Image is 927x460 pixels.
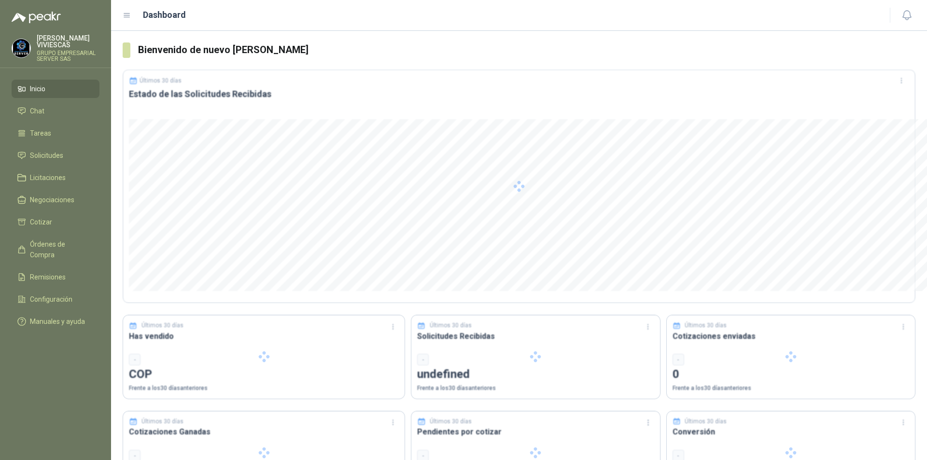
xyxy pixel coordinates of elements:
[30,84,45,94] span: Inicio
[12,102,99,120] a: Chat
[12,168,99,187] a: Licitaciones
[12,312,99,331] a: Manuales y ayuda
[12,12,61,23] img: Logo peakr
[30,172,66,183] span: Licitaciones
[12,191,99,209] a: Negociaciones
[12,213,99,231] a: Cotizar
[30,272,66,282] span: Remisiones
[30,195,74,205] span: Negociaciones
[12,268,99,286] a: Remisiones
[37,35,99,48] p: [PERSON_NAME] VIVIESCAS
[30,106,44,116] span: Chat
[12,124,99,142] a: Tareas
[30,294,72,305] span: Configuración
[12,290,99,308] a: Configuración
[30,239,90,260] span: Órdenes de Compra
[138,42,915,57] h3: Bienvenido de nuevo [PERSON_NAME]
[12,146,99,165] a: Solicitudes
[30,150,63,161] span: Solicitudes
[12,235,99,264] a: Órdenes de Compra
[143,8,186,22] h1: Dashboard
[30,316,85,327] span: Manuales y ayuda
[12,80,99,98] a: Inicio
[37,50,99,62] p: GRUPO EMPRESARIAL SERVER SAS
[12,39,30,57] img: Company Logo
[30,217,52,227] span: Cotizar
[30,128,51,139] span: Tareas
